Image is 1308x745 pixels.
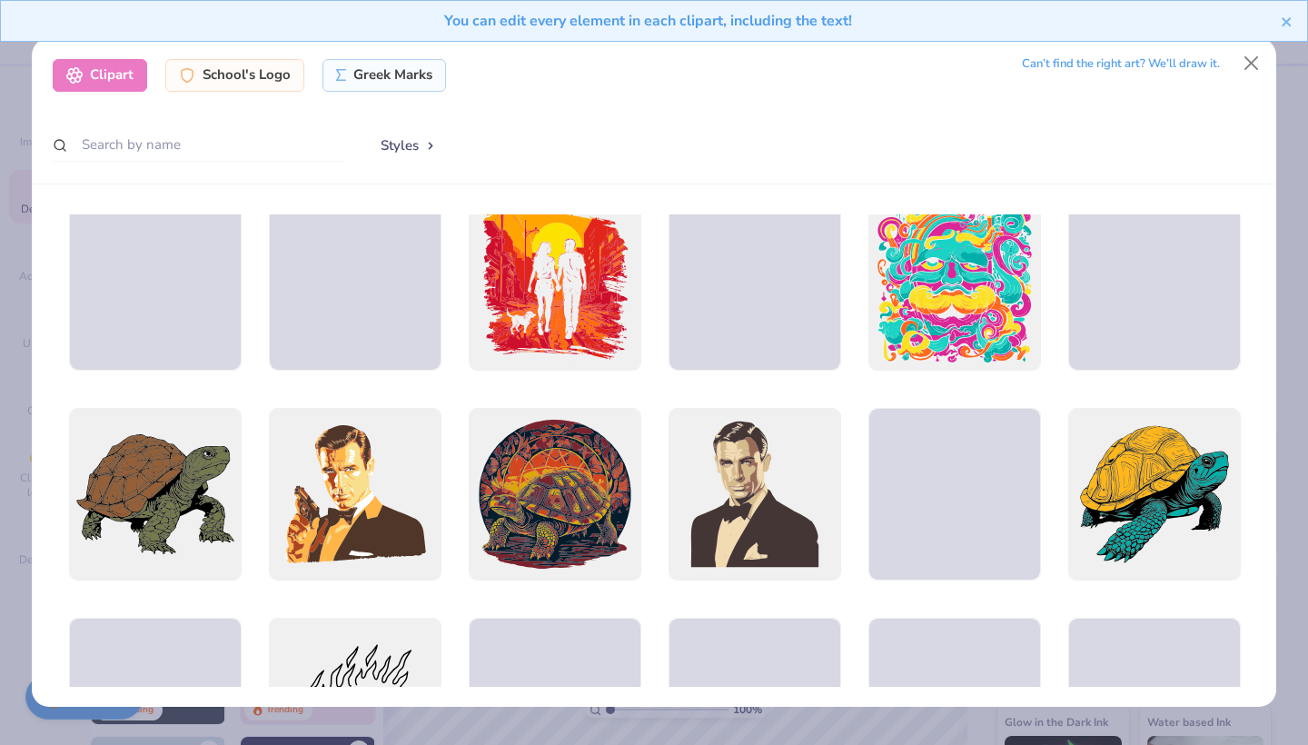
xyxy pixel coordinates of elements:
[1022,48,1220,80] div: Can’t find the right art? We’ll draw it.
[322,59,447,92] div: Greek Marks
[1234,46,1269,81] button: Close
[1281,10,1293,32] button: close
[362,128,456,163] button: Styles
[15,10,1281,32] div: You can edit every element in each clipart, including the text!
[53,59,147,92] div: Clipart
[165,59,304,92] div: School's Logo
[53,128,343,162] input: Search by name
